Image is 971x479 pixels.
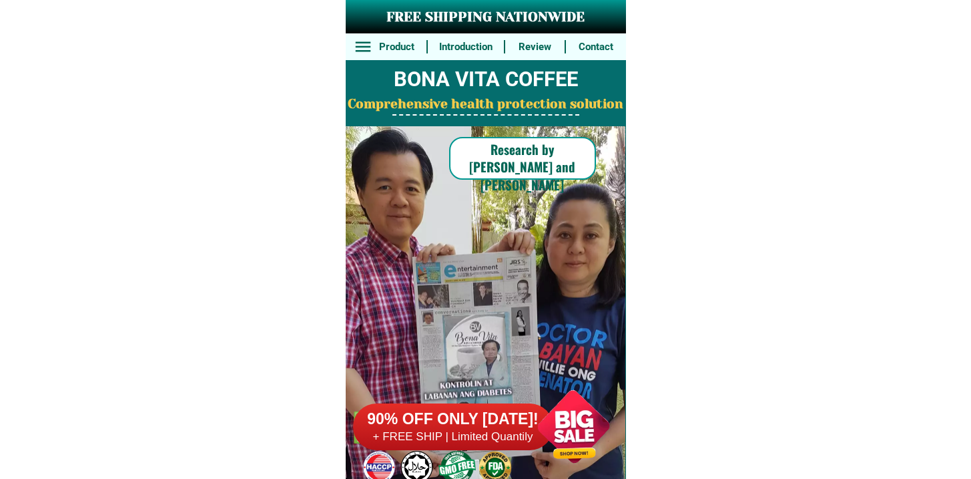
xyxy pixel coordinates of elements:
h6: Review [513,39,558,55]
h6: + FREE SHIP | Limited Quantily [353,430,553,444]
h6: Introduction [434,39,497,55]
h6: 90% OFF ONLY [DATE]! [353,410,553,430]
h2: BONA VITA COFFEE [346,64,626,96]
h3: FREE SHIPPING NATIONWIDE [346,7,626,27]
h2: Comprehensive health protection solution [346,95,626,114]
h6: Product [374,39,419,55]
h6: Research by [PERSON_NAME] and [PERSON_NAME] [449,140,596,194]
h6: Contact [573,39,619,55]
